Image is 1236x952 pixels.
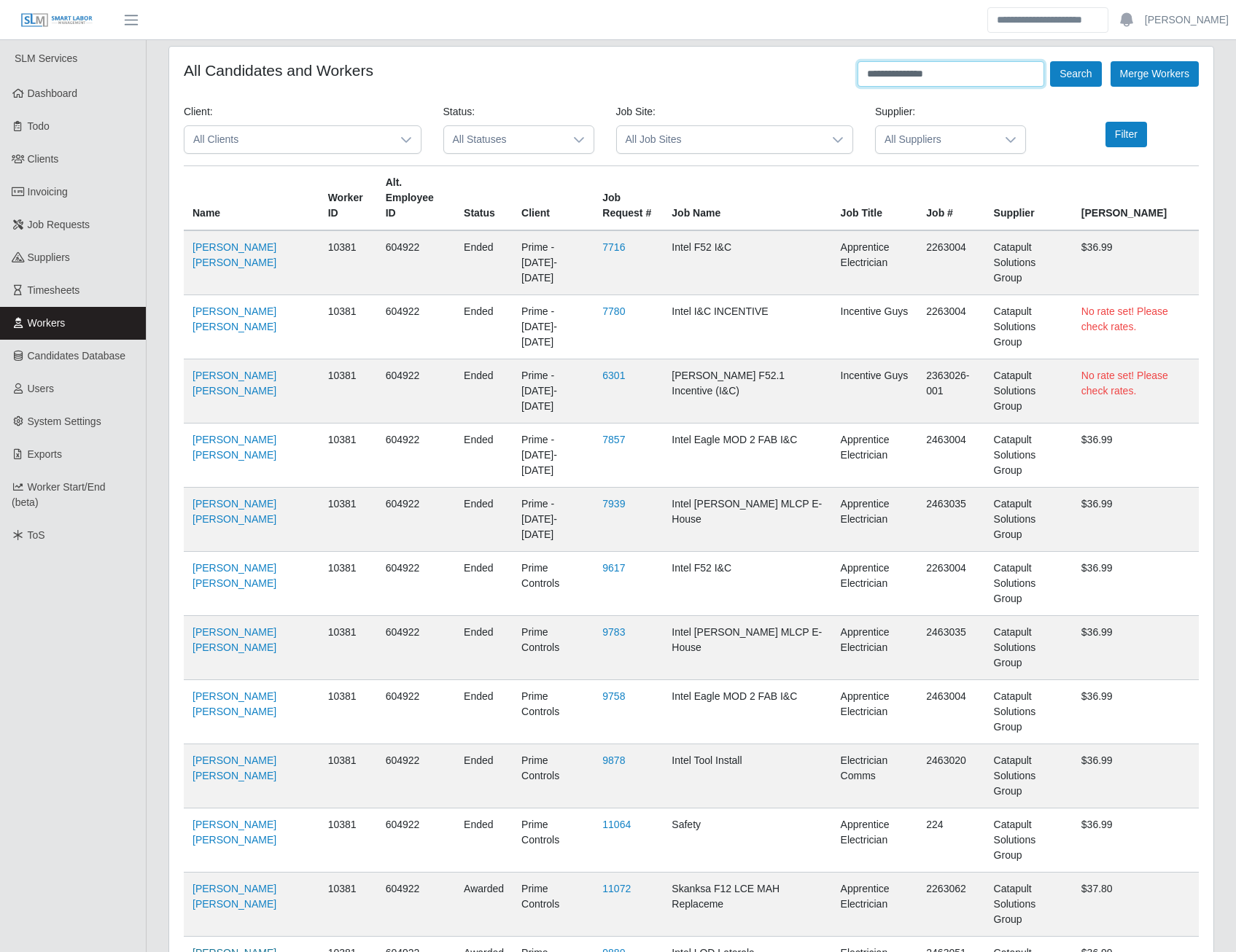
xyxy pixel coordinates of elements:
span: Worker Start/End (beta) [12,481,106,508]
td: 604922 [377,616,455,680]
a: [PERSON_NAME] [PERSON_NAME] [193,498,276,525]
td: Catapult Solutions Group [985,230,1073,295]
span: Workers [28,317,66,329]
td: Apprentice Electrician [832,424,918,488]
td: 2463035 [917,488,984,552]
span: Dashboard [28,87,78,99]
td: Apprentice Electrician [832,808,918,873]
td: 604922 [377,744,455,808]
td: [PERSON_NAME] F52.1 Incentive (I&C) [663,359,831,424]
span: All Job Sites [617,126,824,153]
td: Prime Controls [513,680,594,744]
td: Apprentice Electrician [832,230,918,295]
td: 10381 [319,488,377,552]
td: 2463035 [917,616,984,680]
img: SLM Logo [20,12,93,28]
th: Name [184,166,319,231]
td: Prime Controls [513,552,594,616]
a: 9758 [602,690,625,702]
td: Prime - [DATE]-[DATE] [513,295,594,359]
td: $36.99 [1073,808,1199,873]
a: 9617 [602,562,625,574]
th: Worker ID [319,166,377,231]
a: 11064 [602,819,631,830]
th: Alt. Employee ID [377,166,455,231]
td: $36.99 [1073,488,1199,552]
td: Prime - [DATE]-[DATE] [513,424,594,488]
td: Apprentice Electrician [832,616,918,680]
label: Supplier: [875,104,915,120]
span: ToS [28,529,45,541]
a: [PERSON_NAME] [PERSON_NAME] [193,819,276,846]
span: SLM Services [15,52,77,64]
td: 10381 [319,552,377,616]
td: Skanksa F12 LCE MAH Replaceme [663,873,831,937]
th: Supplier [985,166,1073,231]
a: 6301 [602,370,625,381]
td: $36.99 [1073,680,1199,744]
td: Prime - [DATE]-[DATE] [513,488,594,552]
td: 10381 [319,680,377,744]
a: 7857 [602,434,625,445]
td: Catapult Solutions Group [985,808,1073,873]
td: awarded [455,873,513,937]
td: Intel Eagle MOD 2 FAB I&C [663,680,831,744]
td: Apprentice Electrician [832,873,918,937]
td: Intel F52 I&C [663,552,831,616]
button: Merge Workers [1111,61,1199,87]
th: Client [513,166,594,231]
a: [PERSON_NAME] [PERSON_NAME] [193,690,276,717]
span: Job Requests [28,219,90,230]
td: Intel I&C INCENTIVE [663,295,831,359]
td: ended [455,424,513,488]
td: 10381 [319,424,377,488]
td: Prime Controls [513,616,594,680]
span: Timesheets [28,284,80,296]
span: No rate set! Please check rates. [1081,305,1168,332]
th: Job Title [832,166,918,231]
td: Intel [PERSON_NAME] MLCP E-House [663,488,831,552]
td: Intel [PERSON_NAME] MLCP E-House [663,616,831,680]
a: [PERSON_NAME] [PERSON_NAME] [193,883,276,910]
td: Catapult Solutions Group [985,616,1073,680]
td: ended [455,616,513,680]
td: Safety [663,808,831,873]
td: Intel Tool Install [663,744,831,808]
span: All Statuses [444,126,564,153]
td: Prime - [DATE]-[DATE] [513,359,594,424]
span: System Settings [28,415,101,427]
th: Status [455,166,513,231]
td: 604922 [377,552,455,616]
td: $37.80 [1073,873,1199,937]
td: Catapult Solutions Group [985,552,1073,616]
td: Intel F52 I&C [663,230,831,295]
td: 2363026-001 [917,359,984,424]
td: Catapult Solutions Group [985,873,1073,937]
a: 7780 [602,305,625,317]
label: Job Site: [616,104,656,120]
span: All Suppliers [876,126,996,153]
span: No rate set! Please check rates. [1081,370,1168,397]
span: Clients [28,153,59,165]
a: [PERSON_NAME] [PERSON_NAME] [193,241,276,268]
td: Apprentice Electrician [832,552,918,616]
td: 2463004 [917,424,984,488]
a: [PERSON_NAME] [1145,12,1229,28]
button: Filter [1105,122,1147,147]
td: 10381 [319,744,377,808]
a: [PERSON_NAME] [PERSON_NAME] [193,562,276,589]
td: $36.99 [1073,744,1199,808]
td: 10381 [319,616,377,680]
td: Catapult Solutions Group [985,744,1073,808]
td: Prime - [DATE]-[DATE] [513,230,594,295]
label: Status: [443,104,475,120]
td: Incentive Guys [832,295,918,359]
td: 10381 [319,808,377,873]
td: 2263062 [917,873,984,937]
td: $36.99 [1073,616,1199,680]
a: 9878 [602,754,625,766]
td: ended [455,808,513,873]
td: 604922 [377,359,455,424]
span: All Clients [184,126,392,153]
a: 11072 [602,883,631,894]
